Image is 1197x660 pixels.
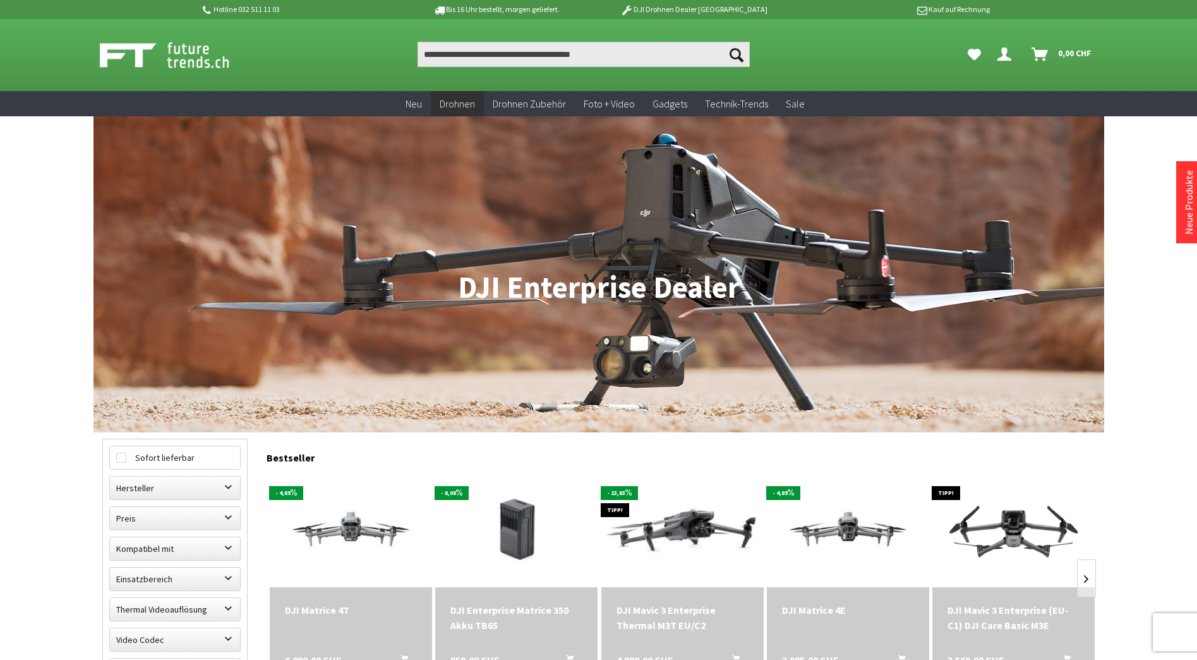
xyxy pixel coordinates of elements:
a: Dein Konto [992,42,1021,67]
a: DJI Matrice 4T 6.090,00 CHF In den Warenkorb [285,602,417,618]
a: DJI Mavic 3 Enterprise Thermal M3T EU/C2 4.899,00 CHF In den Warenkorb [617,602,749,633]
p: Hotline 032 511 11 03 [201,2,398,17]
img: DJI Matrice 4T [270,484,432,576]
a: Sale [777,91,814,117]
span: Gadgets [653,97,687,110]
a: DJI Mavic 3 Enterprise (EU-C1) DJI Care Basic M3E 3.569,00 CHF In den Warenkorb [947,602,1080,633]
label: Sofort lieferbar [110,446,240,469]
div: DJI Enterprise Matrice 350 Akku TB65 [450,602,582,633]
img: DJI Enterprise Matrice 350 Akku TB65 [445,474,587,587]
div: DJI Mavic 3 Enterprise Thermal M3T EU/C2 [617,602,749,633]
h1: DJI Enterprise Dealer [102,272,1095,303]
label: Einsatzbereich [110,568,240,590]
div: Bestseller [267,439,1095,470]
a: DJI Matrice 4E 3.985,00 CHF In den Warenkorb [782,602,914,618]
a: Warenkorb [1026,42,1098,67]
p: Bis 16 Uhr bestellt, morgen geliefert. [398,2,595,17]
a: Meine Favoriten [961,42,987,67]
img: DJI Mavic 3 Enterprise (EU-C1) DJI Care Basic M3E [932,484,1095,576]
a: Drohnen [431,91,484,117]
img: Shop Futuretrends - zur Startseite wechseln [100,39,257,71]
div: DJI Mavic 3 Enterprise (EU-C1) DJI Care Basic M3E [947,602,1080,633]
label: Kompatibel mit [110,537,240,560]
span: Neu [406,97,422,110]
p: Kauf auf Rechnung [793,2,990,17]
span: Sale [786,97,805,110]
span: Foto + Video [584,97,635,110]
label: Preis [110,507,240,530]
span: Drohnen [440,97,475,110]
button: Suchen [723,42,750,67]
span: 0,00 CHF [1058,43,1092,63]
a: Gadgets [644,91,696,117]
p: DJI Drohnen Dealer [GEOGRAPHIC_DATA] [595,2,792,17]
img: DJI Mavic 3 Enterprise Thermal M3T EU/C2 [601,479,764,582]
div: DJI Matrice 4T [285,602,417,618]
img: DJI Matrice 4E [767,484,929,576]
span: Drohnen Zubehör [493,97,566,110]
span: Technik-Trends [705,97,768,110]
a: Drohnen Zubehör [484,91,575,117]
input: Produkt, Marke, Kategorie, EAN, Artikelnummer… [418,42,750,67]
a: Foto + Video [575,91,644,117]
a: Neue Produkte [1182,170,1195,235]
label: Thermal Videoauflösung [110,598,240,621]
label: Video Codec [110,628,240,651]
a: Neu [397,91,431,117]
div: DJI Matrice 4E [782,602,914,618]
a: Technik-Trends [696,91,777,117]
a: DJI Enterprise Matrice 350 Akku TB65 859,00 CHF In den Warenkorb [450,602,582,633]
label: Hersteller [110,477,240,499]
